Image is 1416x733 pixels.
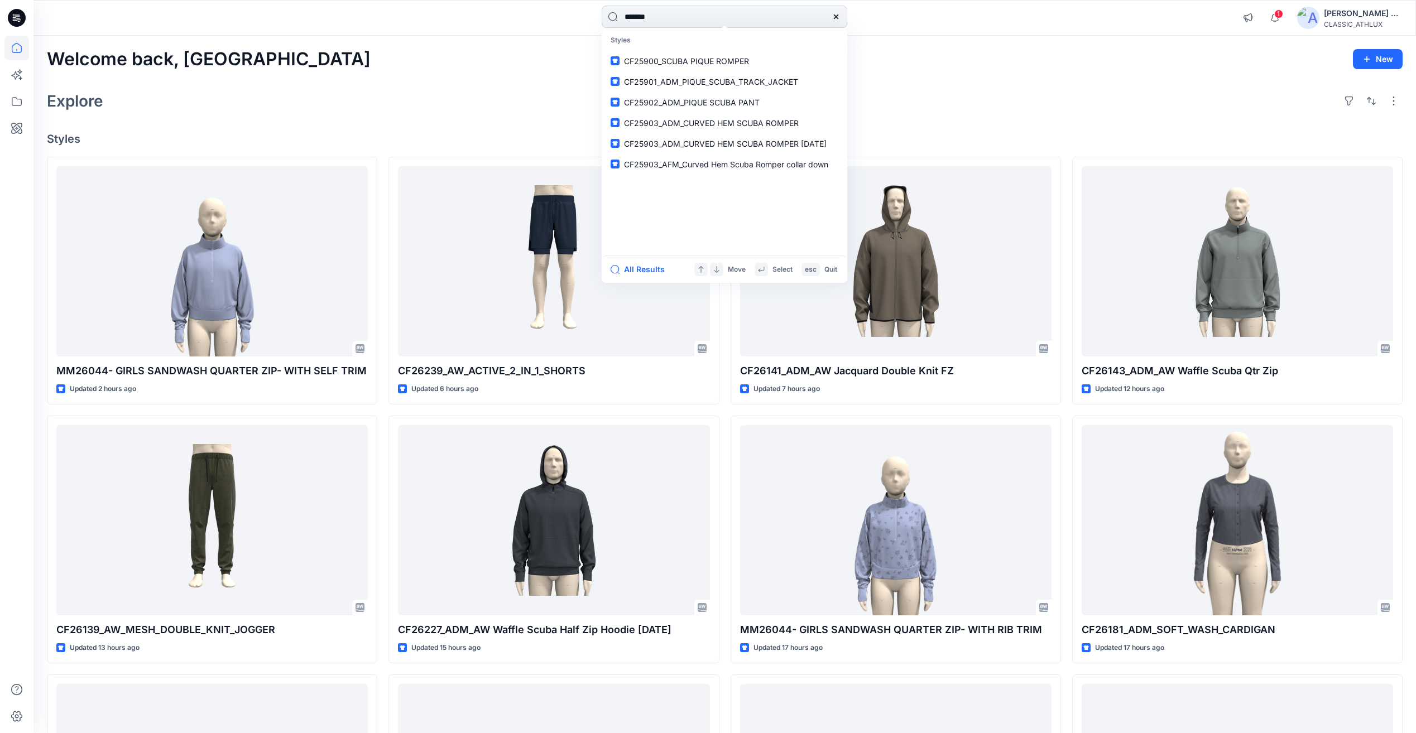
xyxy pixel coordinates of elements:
h2: Welcome back, [GEOGRAPHIC_DATA] [47,49,371,70]
p: CF26181_ADM_SOFT_WASH_CARDIGAN [1082,622,1393,638]
p: Updated 12 hours ago [1095,383,1164,395]
span: CF25903_AFM_Curved Hem Scuba Romper collar down [624,160,828,169]
a: CF25901_ADM_PIQUE_SCUBA_TRACK_JACKET [604,71,845,92]
button: New [1353,49,1403,69]
p: Updated 6 hours ago [411,383,478,395]
a: CF25902_ADM_PIQUE SCUBA PANT [604,92,845,113]
img: avatar [1297,7,1319,29]
a: CF25900_SCUBA PIQUE ROMPER [604,51,845,71]
a: CF26139_AW_MESH_DOUBLE_KNIT_JOGGER [56,425,368,615]
p: Quit [824,264,837,276]
p: MM26044- GIRLS SANDWASH QUARTER ZIP- WITH RIB TRIM [740,622,1052,638]
a: CF26227_ADM_AW Waffle Scuba Half Zip Hoodie 26SEP25 [398,425,709,615]
p: Updated 17 hours ago [753,642,823,654]
p: CF26141_ADM_AW Jacquard Double Knit FZ [740,363,1052,379]
div: CLASSIC_ATHLUX [1324,20,1402,28]
p: esc [805,264,817,276]
h4: Styles [47,132,1403,146]
p: CF26139_AW_MESH_DOUBLE_KNIT_JOGGER [56,622,368,638]
a: CF25903_AFM_Curved Hem Scuba Romper collar down [604,154,845,175]
p: Updated 15 hours ago [411,642,481,654]
p: Updated 7 hours ago [753,383,820,395]
p: CF26227_ADM_AW Waffle Scuba Half Zip Hoodie [DATE] [398,622,709,638]
p: Move [728,264,746,276]
p: Updated 13 hours ago [70,642,140,654]
span: 1 [1274,9,1283,18]
span: CF25901_ADM_PIQUE_SCUBA_TRACK_JACKET [624,77,798,86]
h2: Explore [47,92,103,110]
a: CF26143_ADM_AW Waffle Scuba Qtr Zip [1082,166,1393,356]
span: CF25903_ADM_CURVED HEM SCUBA ROMPER [624,118,799,128]
p: Select [772,264,793,276]
p: Updated 2 hours ago [70,383,136,395]
a: MM26044- GIRLS SANDWASH QUARTER ZIP- WITH SELF TRIM [56,166,368,356]
p: CF26143_ADM_AW Waffle Scuba Qtr Zip [1082,363,1393,379]
button: All Results [611,263,672,276]
a: CF25903_ADM_CURVED HEM SCUBA ROMPER [DATE] [604,133,845,154]
a: CF26239_AW_ACTIVE_2_IN_1_SHORTS [398,166,709,356]
a: CF25903_ADM_CURVED HEM SCUBA ROMPER [604,113,845,133]
a: MM26044- GIRLS SANDWASH QUARTER ZIP- WITH RIB TRIM [740,425,1052,615]
p: Styles [604,30,845,51]
span: CF25902_ADM_PIQUE SCUBA PANT [624,98,760,107]
p: CF26239_AW_ACTIVE_2_IN_1_SHORTS [398,363,709,379]
span: CF25903_ADM_CURVED HEM SCUBA ROMPER [DATE] [624,139,827,148]
a: CF26181_ADM_SOFT_WASH_CARDIGAN [1082,425,1393,615]
a: CF26141_ADM_AW Jacquard Double Knit FZ [740,166,1052,356]
p: MM26044- GIRLS SANDWASH QUARTER ZIP- WITH SELF TRIM [56,363,368,379]
p: Updated 17 hours ago [1095,642,1164,654]
div: [PERSON_NAME] Cfai [1324,7,1402,20]
span: CF25900_SCUBA PIQUE ROMPER [624,56,749,66]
